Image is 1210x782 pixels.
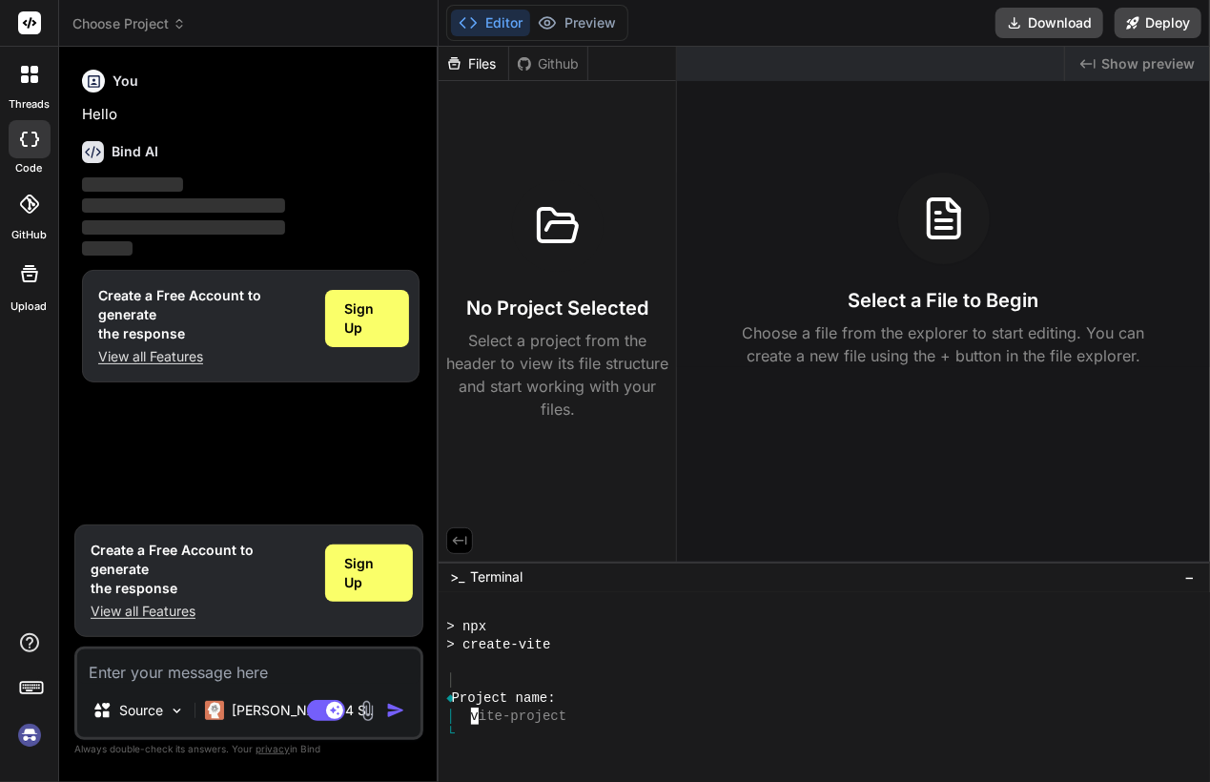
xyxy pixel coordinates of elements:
[439,54,508,73] div: Files
[11,298,48,315] label: Upload
[205,701,224,720] img: Claude 4 Sonnet
[1101,54,1195,73] span: Show preview
[1180,562,1199,592] button: −
[82,104,420,126] p: Hello
[74,740,423,758] p: Always double-check its answers. Your in Bind
[82,177,183,192] span: ‌
[344,554,394,592] span: Sign Up
[995,8,1103,38] button: Download
[72,14,186,33] span: Choose Project
[730,321,1158,367] p: Choose a file from the explorer to start editing. You can create a new file using the + button in...
[82,220,285,235] span: ‌
[470,567,523,586] span: Terminal
[446,689,451,708] span: ◆
[98,286,310,343] h1: Create a Free Account to generate the response
[11,227,47,243] label: GitHub
[446,671,454,689] span: │
[16,160,43,176] label: code
[530,10,624,36] button: Preview
[849,287,1039,314] h3: Select a File to Begin
[446,618,486,636] span: > npx
[82,198,285,213] span: ‌
[479,708,566,726] span: ite-project
[113,72,138,91] h6: You
[1115,8,1201,38] button: Deploy
[466,295,648,321] h3: No Project Selected
[82,241,133,256] span: ‌
[386,701,405,720] img: icon
[344,299,390,338] span: Sign Up
[451,10,530,36] button: Editor
[446,708,454,726] span: │
[232,701,374,720] p: [PERSON_NAME] 4 S..
[119,701,163,720] p: Source
[450,567,464,586] span: >_
[452,689,556,708] span: Project name:
[91,541,310,598] h1: Create a Free Account to generate the response
[91,602,310,621] p: View all Features
[509,54,587,73] div: Github
[446,725,454,743] span: └
[169,703,185,719] img: Pick Models
[446,636,550,654] span: > create-vite
[471,708,479,726] span: v
[9,96,50,113] label: threads
[112,142,158,161] h6: Bind AI
[1184,567,1195,586] span: −
[446,329,668,421] p: Select a project from the header to view its file structure and start working with your files.
[98,347,310,366] p: View all Features
[256,743,290,754] span: privacy
[13,719,46,751] img: signin
[357,700,379,722] img: attachment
